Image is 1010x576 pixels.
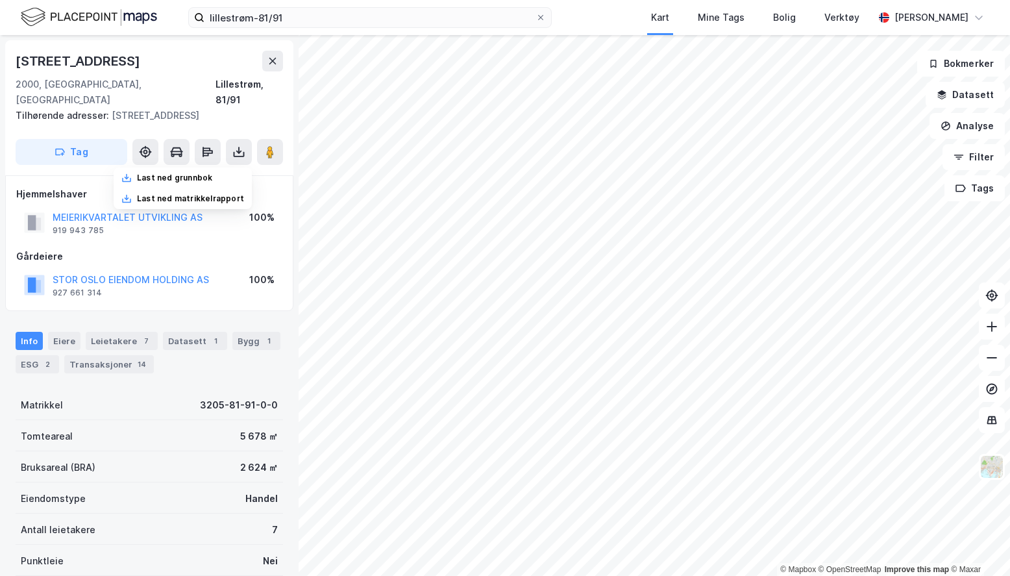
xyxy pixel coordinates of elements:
[979,455,1004,479] img: Z
[53,225,104,236] div: 919 943 785
[249,210,275,225] div: 100%
[41,358,54,371] div: 2
[249,272,275,288] div: 100%
[773,10,796,25] div: Bolig
[21,397,63,413] div: Matrikkel
[216,77,283,108] div: Lillestrøm, 81/91
[16,51,143,71] div: [STREET_ADDRESS]
[53,288,102,298] div: 927 661 314
[48,332,80,350] div: Eiere
[240,460,278,475] div: 2 624 ㎡
[780,565,816,574] a: Mapbox
[21,491,86,507] div: Eiendomstype
[16,77,216,108] div: 2000, [GEOGRAPHIC_DATA], [GEOGRAPHIC_DATA]
[885,565,949,574] a: Improve this map
[894,10,968,25] div: [PERSON_NAME]
[204,8,536,27] input: Søk på adresse, matrikkel, gårdeiere, leietakere eller personer
[272,522,278,538] div: 7
[16,332,43,350] div: Info
[16,355,59,373] div: ESG
[245,491,278,507] div: Handel
[200,397,278,413] div: 3205-81-91-0-0
[942,144,1005,170] button: Filter
[137,194,244,204] div: Last ned matrikkelrapport
[16,249,282,264] div: Gårdeiere
[262,334,275,347] div: 1
[930,113,1005,139] button: Analyse
[16,186,282,202] div: Hjemmelshaver
[64,355,154,373] div: Transaksjoner
[21,460,95,475] div: Bruksareal (BRA)
[16,108,273,123] div: [STREET_ADDRESS]
[819,565,881,574] a: OpenStreetMap
[21,429,73,444] div: Tomteareal
[86,332,158,350] div: Leietakere
[240,429,278,444] div: 5 678 ㎡
[140,334,153,347] div: 7
[263,553,278,569] div: Nei
[926,82,1005,108] button: Datasett
[16,110,112,121] span: Tilhørende adresser:
[21,6,157,29] img: logo.f888ab2527a4732fd821a326f86c7f29.svg
[137,173,212,183] div: Last ned grunnbok
[21,553,64,569] div: Punktleie
[232,332,280,350] div: Bygg
[945,514,1010,576] iframe: Chat Widget
[917,51,1005,77] button: Bokmerker
[698,10,745,25] div: Mine Tags
[824,10,859,25] div: Verktøy
[944,175,1005,201] button: Tags
[135,358,149,371] div: 14
[16,139,127,165] button: Tag
[209,334,222,347] div: 1
[651,10,669,25] div: Kart
[21,522,95,538] div: Antall leietakere
[163,332,227,350] div: Datasett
